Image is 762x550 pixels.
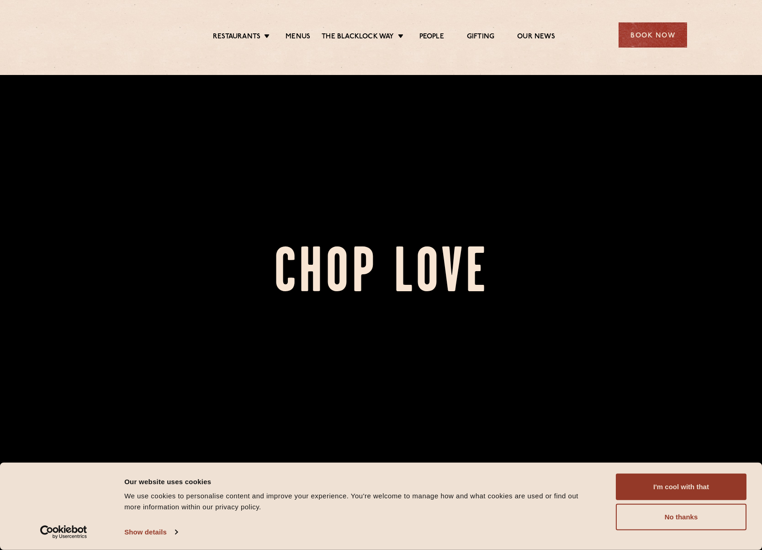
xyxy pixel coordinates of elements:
button: I'm cool with that [616,474,746,500]
a: Restaurants [213,32,260,43]
a: People [419,32,444,43]
button: No thanks [616,504,746,530]
a: Show details [124,525,177,539]
div: Book Now [619,22,687,48]
div: We use cookies to personalise content and improve your experience. You're welcome to manage how a... [124,491,595,513]
a: Menus [286,32,310,43]
a: Usercentrics Cookiebot - opens in a new window [24,525,104,539]
img: svg%3E [75,9,154,61]
a: Gifting [467,32,494,43]
a: The Blacklock Way [322,32,394,43]
div: Our website uses cookies [124,476,595,487]
a: Our News [517,32,555,43]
